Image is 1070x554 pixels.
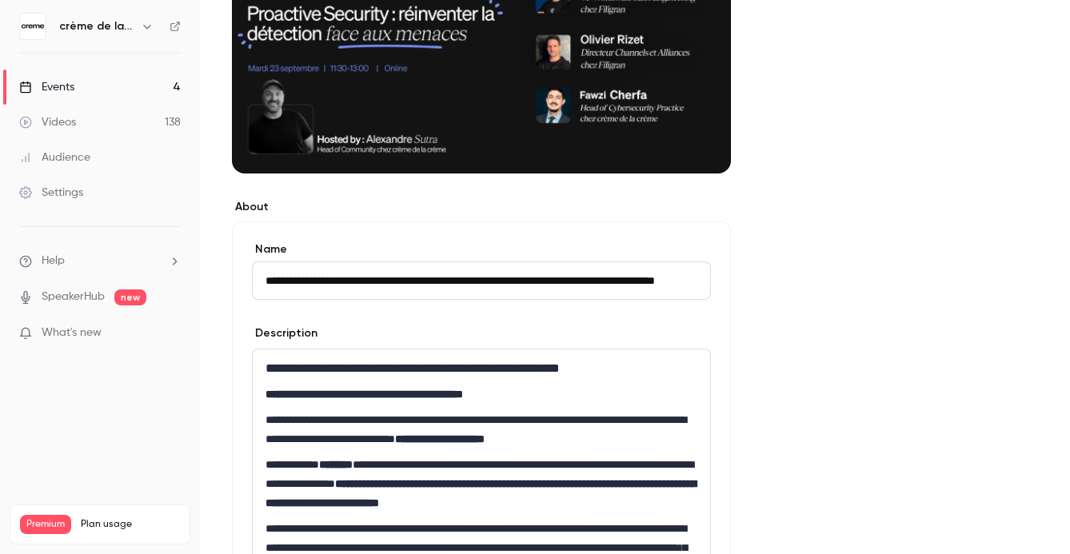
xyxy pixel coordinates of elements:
[20,14,46,39] img: crème de la crème
[81,518,180,531] span: Plan usage
[42,289,105,305] a: SpeakerHub
[252,241,711,257] label: Name
[42,253,65,269] span: Help
[19,185,83,201] div: Settings
[59,18,134,34] h6: crème de la crème
[20,515,71,534] span: Premium
[19,114,76,130] div: Videos
[19,79,74,95] div: Events
[19,149,90,165] div: Audience
[162,326,181,341] iframe: Noticeable Trigger
[232,199,731,215] label: About
[19,253,181,269] li: help-dropdown-opener
[42,325,102,341] span: What's new
[252,325,317,341] label: Description
[114,289,146,305] span: new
